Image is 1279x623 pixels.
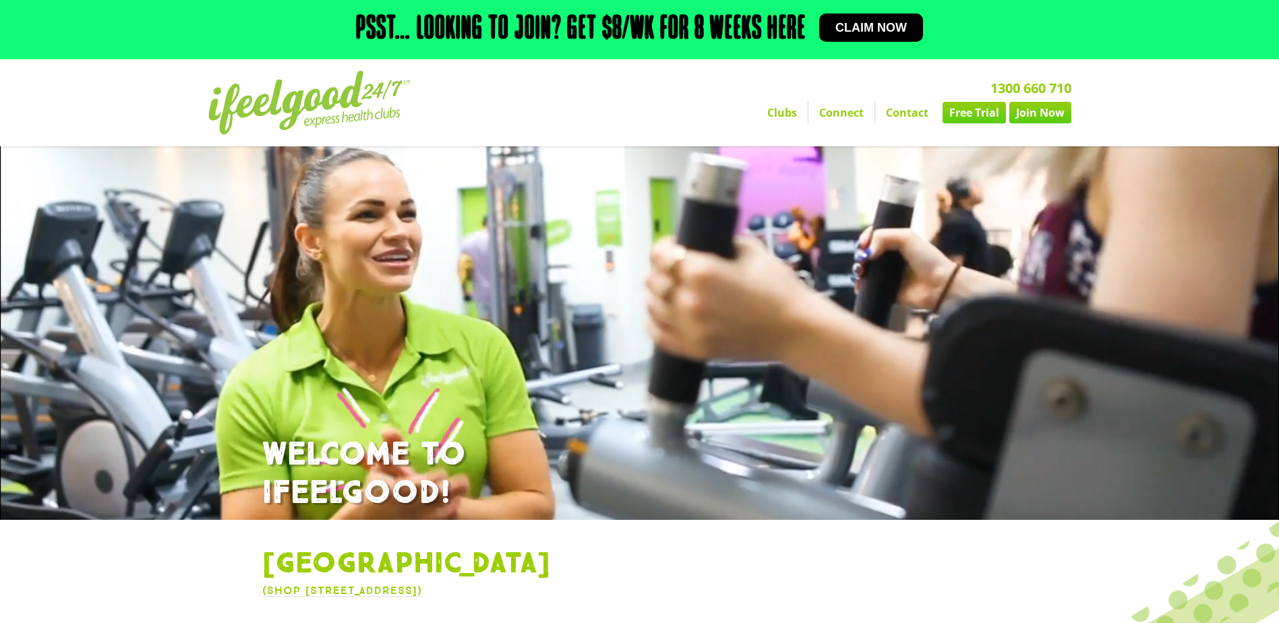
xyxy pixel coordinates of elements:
[356,13,806,46] h2: Psst… Looking to join? Get $8/wk for 8 weeks here
[1009,102,1071,123] a: Join Now
[835,22,907,34] span: Claim now
[262,584,422,597] a: (Shop [STREET_ADDRESS])
[262,547,1017,582] h1: [GEOGRAPHIC_DATA]
[515,102,1071,123] nav: Menu
[875,102,939,123] a: Contact
[756,102,808,123] a: Clubs
[819,13,923,42] a: Claim now
[808,102,874,123] a: Connect
[262,436,1017,513] h1: WELCOME TO IFEELGOOD!
[943,102,1006,123] a: Free Trial
[990,79,1071,97] a: 1300 660 710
